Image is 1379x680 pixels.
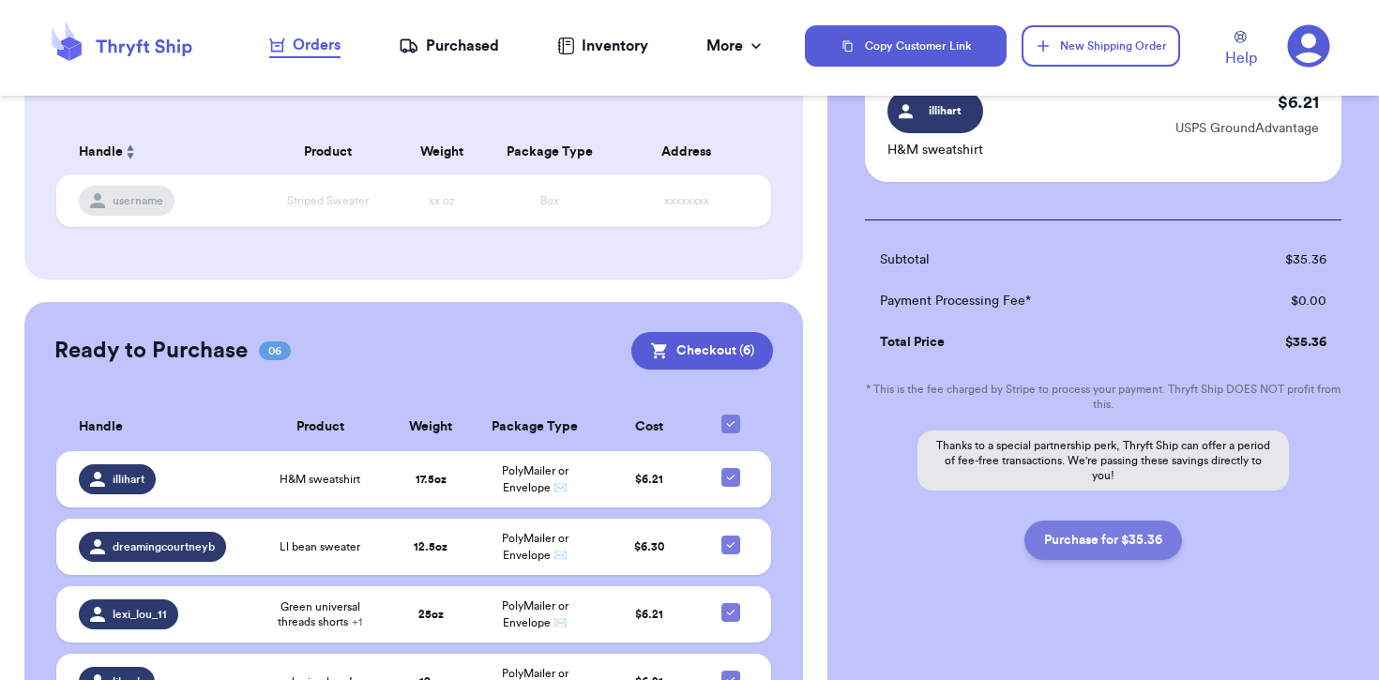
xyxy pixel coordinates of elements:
[400,129,485,174] th: Weight
[352,616,362,627] span: + 1
[635,474,663,485] span: $ 6.21
[1206,322,1341,363] td: $ 35.36
[1206,239,1341,280] td: $ 35.36
[614,129,770,174] th: Address
[1024,521,1182,560] button: Purchase for $35.36
[635,609,663,620] span: $ 6.21
[1225,31,1257,69] a: Help
[473,403,598,451] th: Package Type
[113,193,163,208] span: username
[1022,25,1179,67] button: New Shipping Order
[631,332,773,370] button: Checkout (6)
[429,195,455,206] span: xx oz
[123,141,138,163] button: Sort ascending
[865,382,1341,412] p: * This is the fee charged by Stripe to process your payment. Thryft Ship DOES NOT profit from this.
[557,35,648,57] a: Inventory
[79,417,123,437] span: Handle
[280,472,360,487] span: H&M sweatshirt
[1175,119,1319,138] p: USPS GroundAdvantage
[865,239,1206,280] td: Subtotal
[113,539,215,554] span: dreamingcourtneyb
[269,34,341,56] div: Orders
[414,541,447,552] strong: 12.5 oz
[917,431,1289,491] p: Thanks to a special partnership perk, Thryft Ship can offer a period of fee-free transactions. We...
[259,341,291,360] span: 06
[1206,280,1341,322] td: $ 0.00
[485,129,614,174] th: Package Type
[540,195,559,206] span: Box
[416,474,447,485] strong: 17.5 oz
[1278,89,1319,115] p: $ 6.21
[917,102,972,119] span: illihart
[865,280,1206,322] td: Payment Processing Fee*
[287,195,369,206] span: Striped Sweater
[502,465,568,493] span: PolyMailer or Envelope ✉️
[887,141,983,159] p: H&M sweatshirt
[634,541,664,552] span: $ 6.30
[250,403,389,451] th: Product
[865,322,1206,363] td: Total Price
[598,403,702,451] th: Cost
[502,600,568,628] span: PolyMailer or Envelope ✉️
[418,609,444,620] strong: 25 oz
[113,607,167,622] span: lexi_lou_11
[1225,47,1257,69] span: Help
[502,533,568,561] span: PolyMailer or Envelope ✉️
[399,35,499,57] a: Purchased
[113,472,144,487] span: illihart
[389,403,473,451] th: Weight
[269,34,341,58] a: Orders
[79,143,123,162] span: Handle
[262,599,378,629] span: Green universal threads shorts
[257,129,400,174] th: Product
[805,25,1008,67] button: Copy Customer Link
[54,336,248,366] h2: Ready to Purchase
[664,195,709,206] span: xxxxxxxx
[706,35,765,57] div: More
[280,539,360,554] span: Ll bean sweater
